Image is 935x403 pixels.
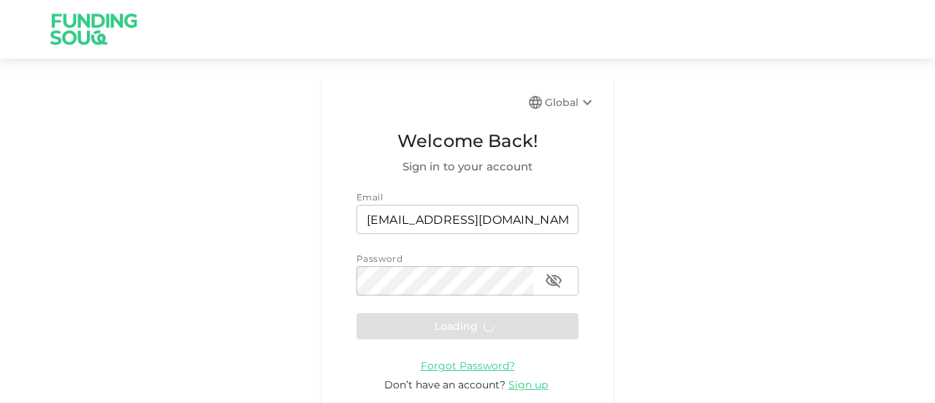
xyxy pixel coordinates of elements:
[545,94,596,111] div: Global
[508,378,548,391] span: Sign up
[356,266,533,295] input: password
[356,253,402,264] span: Password
[356,192,383,203] span: Email
[356,205,579,234] input: email
[421,359,515,372] span: Forgot Password?
[384,378,505,391] span: Don’t have an account?
[356,158,579,176] span: Sign in to your account
[356,127,579,155] span: Welcome Back!
[421,358,515,372] a: Forgot Password?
